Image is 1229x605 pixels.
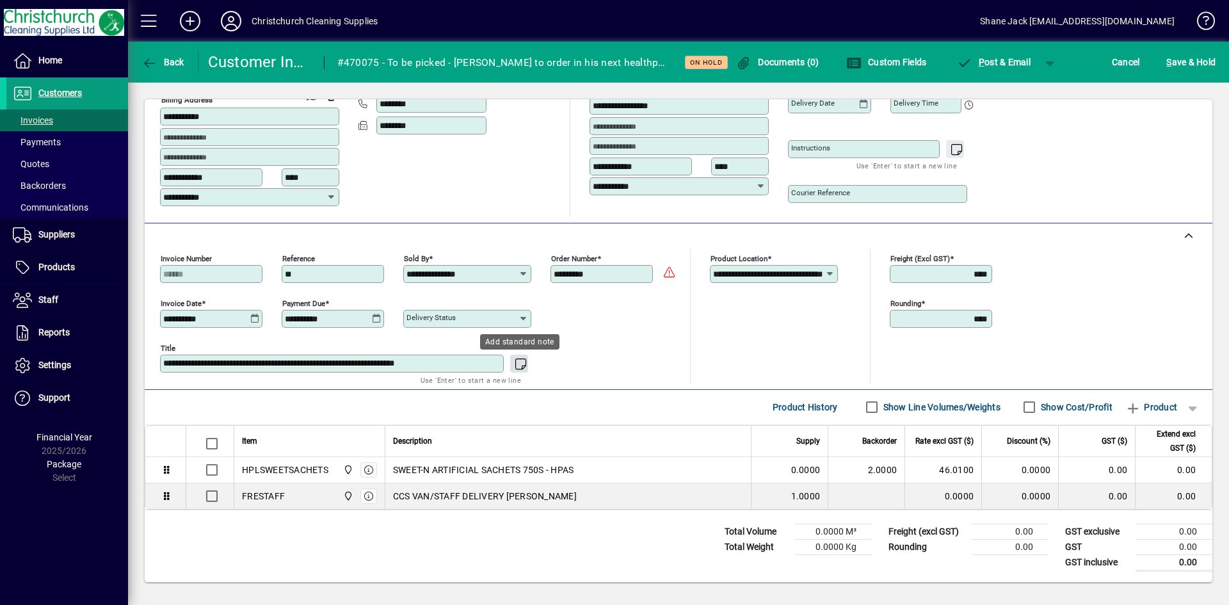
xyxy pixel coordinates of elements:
a: Products [6,252,128,284]
span: S [1166,57,1171,67]
mat-label: Rounding [890,298,921,307]
button: Product [1119,396,1184,419]
td: 0.0000 M³ [795,524,872,539]
td: GST inclusive [1059,554,1136,570]
a: Payments [6,131,128,153]
span: Item [242,434,257,448]
span: Suppliers [38,229,75,239]
button: Copy to Delivery address [322,86,342,106]
div: #470075 - To be picked - [PERSON_NAME] to order in his next healthpak purchase order [337,52,670,73]
span: Discount (%) [1007,434,1050,448]
a: View on map [301,85,322,106]
span: SWEET-N ARTIFICIAL SACHETS 750S - HPAS [393,464,574,476]
mat-hint: Use 'Enter' to start a new line [421,373,521,387]
div: Christchurch Cleaning Supplies [252,11,378,31]
span: 1.0000 [791,490,821,503]
mat-label: Invoice number [161,254,212,262]
button: Cancel [1109,51,1143,74]
span: Products [38,262,75,272]
span: Invoices [13,115,53,125]
span: 0.0000 [791,464,821,476]
span: Quotes [13,159,49,169]
td: 0.00 [1135,457,1212,483]
td: 0.00 [972,524,1048,539]
span: P [979,57,984,67]
mat-label: Freight (excl GST) [890,254,950,262]
span: Reports [38,327,70,337]
a: Knowledge Base [1187,3,1213,44]
span: CCS VAN/STAFF DELIVERY [PERSON_NAME] [393,490,577,503]
mat-label: Delivery time [894,99,938,108]
td: GST [1059,539,1136,554]
a: Backorders [6,175,128,197]
button: Add [170,10,211,33]
div: Add standard note [480,334,559,350]
a: Communications [6,197,128,218]
div: Shane Jack [EMAIL_ADDRESS][DOMAIN_NAME] [980,11,1175,31]
span: Support [38,392,70,403]
span: Settings [38,360,71,370]
mat-label: Delivery status [406,313,456,322]
span: ave & Hold [1166,52,1216,72]
td: 0.00 [1136,539,1212,554]
span: Staff [38,294,58,305]
mat-label: Reference [282,254,315,262]
label: Show Line Volumes/Weights [881,401,1000,414]
mat-hint: Use 'Enter' to start a new line [856,158,957,173]
mat-label: Courier Reference [791,188,850,197]
button: Save & Hold [1163,51,1219,74]
span: Description [393,434,432,448]
mat-label: Invoice date [161,298,202,307]
span: Payments [13,137,61,147]
span: Cancel [1112,52,1140,72]
a: Invoices [6,109,128,131]
td: Total Weight [718,539,795,554]
mat-label: Delivery date [791,99,835,108]
span: Christchurch Cleaning Supplies Ltd [340,463,355,477]
span: Back [141,57,184,67]
td: Rounding [882,539,972,554]
a: Reports [6,317,128,349]
mat-label: Sold by [404,254,429,262]
td: 0.00 [1058,483,1135,509]
span: ost & Email [956,57,1031,67]
div: 46.0100 [913,464,974,476]
button: Back [138,51,188,74]
button: Post & Email [950,51,1037,74]
span: GST ($) [1102,434,1127,448]
app-page-header-button: Back [128,51,198,74]
span: Package [47,459,81,469]
span: Home [38,55,62,65]
button: Documents (0) [733,51,823,74]
span: Supply [796,434,820,448]
td: 0.00 [1058,457,1135,483]
td: 0.0000 Kg [795,539,872,554]
span: Christchurch Cleaning Supplies Ltd [340,489,355,503]
td: 0.00 [1136,554,1212,570]
mat-label: Instructions [791,143,830,152]
span: Extend excl GST ($) [1143,427,1196,455]
td: 0.00 [1136,524,1212,539]
span: Backorder [862,434,897,448]
button: Product History [767,396,843,419]
a: Support [6,382,128,414]
div: HPLSWEETSACHETS [242,464,328,476]
td: Freight (excl GST) [882,524,972,539]
td: 0.0000 [981,483,1058,509]
td: 0.00 [972,539,1048,554]
span: Backorders [13,181,66,191]
span: Customers [38,88,82,98]
div: FRESTAFF [242,490,285,503]
span: Product [1125,397,1177,417]
span: Custom Fields [846,57,927,67]
span: Rate excl GST ($) [915,434,974,448]
span: Financial Year [36,432,92,442]
span: Communications [13,202,88,213]
td: Total Volume [718,524,795,539]
a: Settings [6,350,128,382]
mat-label: Payment due [282,298,325,307]
td: 0.0000 [981,457,1058,483]
mat-label: Title [161,343,175,352]
button: Custom Fields [843,51,930,74]
div: Customer Invoice [208,52,311,72]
